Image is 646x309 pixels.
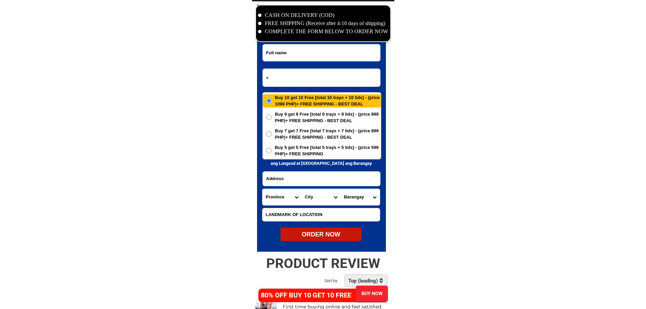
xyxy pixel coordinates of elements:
[275,128,381,141] span: Buy 7 get 7 Free [total 7 trays + 7 lids] - (price 899 PHP)+ FREE SHIPPING - BEST DEAL
[348,278,380,284] h2: Top (leading)
[261,290,358,300] h4: 80% OFF BUY 10 GET 10 FREE
[340,189,379,205] select: Select commune
[266,115,272,120] input: Buy 9 get 9 Free [total 9 trays + 9 lids] - (price 999 PHP)+ FREE SHIPPING - BEST DEAL
[280,230,361,239] div: ORDER NOW
[266,131,272,137] input: Buy 7 get 7 Free [total 7 trays + 7 lids] - (price 899 PHP)+ FREE SHIPPING - BEST DEAL
[258,19,388,27] li: FREE SHIPPING (Receive after 4-10 days of shipping)
[258,11,388,19] li: CASH ON DELIVERY (COD)
[275,144,381,157] span: Buy 5 get 5 Free [total 5 trays + 5 lids] - (price 599 PHP)+ FREE SHIPPING
[275,94,381,108] span: Buy 10 get 10 Free [total 10 trays + 10 lids] - (price 1099 PHP)+ FREE SHIPPING - BEST DEAL
[262,208,380,221] input: Input LANDMARKOFLOCATION
[301,189,340,205] select: Select district
[252,255,394,272] h2: PRODUCT REVIEW
[263,44,380,61] input: Input full_name
[275,111,381,124] span: Buy 9 get 9 Free [total 9 trays + 9 lids] - (price 999 PHP)+ FREE SHIPPING - BEST DEAL
[262,189,301,205] select: Select province
[263,69,380,86] input: Input phone_number
[325,278,355,284] h2: Sort by:
[258,27,388,36] li: COMPLETE THE FORM BELOW TO ORDER NOW
[263,172,380,186] input: Input address
[356,290,388,297] div: BUY NOW
[266,148,272,153] input: Buy 5 get 5 Free [total 5 trays + 5 lids] - (price 599 PHP)+ FREE SHIPPING
[266,98,272,103] input: Buy 10 get 10 Free [total 10 trays + 10 lids] - (price 1099 PHP)+ FREE SHIPPING - BEST DEAL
